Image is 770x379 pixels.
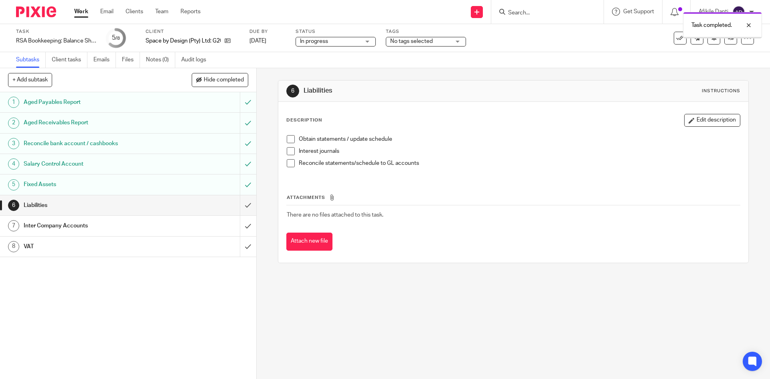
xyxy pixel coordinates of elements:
span: Hide completed [204,77,244,83]
button: + Add subtask [8,73,52,87]
label: Status [296,28,376,35]
h1: Inter Company Accounts [24,220,162,232]
h1: Fixed Assets [24,178,162,191]
h1: Salary Control Account [24,158,162,170]
button: Attach new file [286,233,332,251]
div: 6 [286,85,299,97]
a: Emails [93,52,116,68]
img: Pixie [16,6,56,17]
a: Email [100,8,113,16]
div: 1 [8,97,19,108]
p: Task completed. [691,21,732,29]
p: Description [286,117,322,124]
div: 5 [8,179,19,191]
span: Attachments [287,195,325,200]
div: Instructions [702,88,740,94]
div: RSA Bookkeeping: Balance Sheet Recon [16,37,96,45]
div: 2 [8,118,19,129]
a: Client tasks [52,52,87,68]
div: 4 [8,158,19,170]
span: There are no files attached to this task. [287,212,383,218]
h1: Reconcile bank account / cashbooks [24,138,162,150]
a: Subtasks [16,52,46,68]
label: Due by [249,28,286,35]
label: Task [16,28,96,35]
h1: Aged Payables Report [24,96,162,108]
p: Space by Design (Pty) Ltd: G2002 [146,37,221,45]
p: Reconcile statements/schedule to GL accounts [299,159,740,167]
span: [DATE] [249,38,266,44]
p: Obtain statements / update schedule [299,135,740,143]
h1: VAT [24,241,162,253]
a: Audit logs [181,52,212,68]
button: Edit description [684,114,740,127]
a: Team [155,8,168,16]
div: 8 [8,241,19,252]
a: Reports [180,8,201,16]
a: Clients [126,8,143,16]
span: No tags selected [390,39,433,44]
h1: Aged Receivables Report [24,117,162,129]
img: svg%3E [732,6,745,18]
a: Files [122,52,140,68]
div: 7 [8,220,19,231]
span: In progress [300,39,328,44]
div: 3 [8,138,19,149]
button: Hide completed [192,73,248,87]
p: Interest journals [299,147,740,155]
a: Notes (0) [146,52,175,68]
small: /8 [115,36,120,41]
div: 5 [112,33,120,43]
h1: Liabilities [24,199,162,211]
a: Work [74,8,88,16]
div: 6 [8,200,19,211]
label: Client [146,28,239,35]
h1: Liabilities [304,87,531,95]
